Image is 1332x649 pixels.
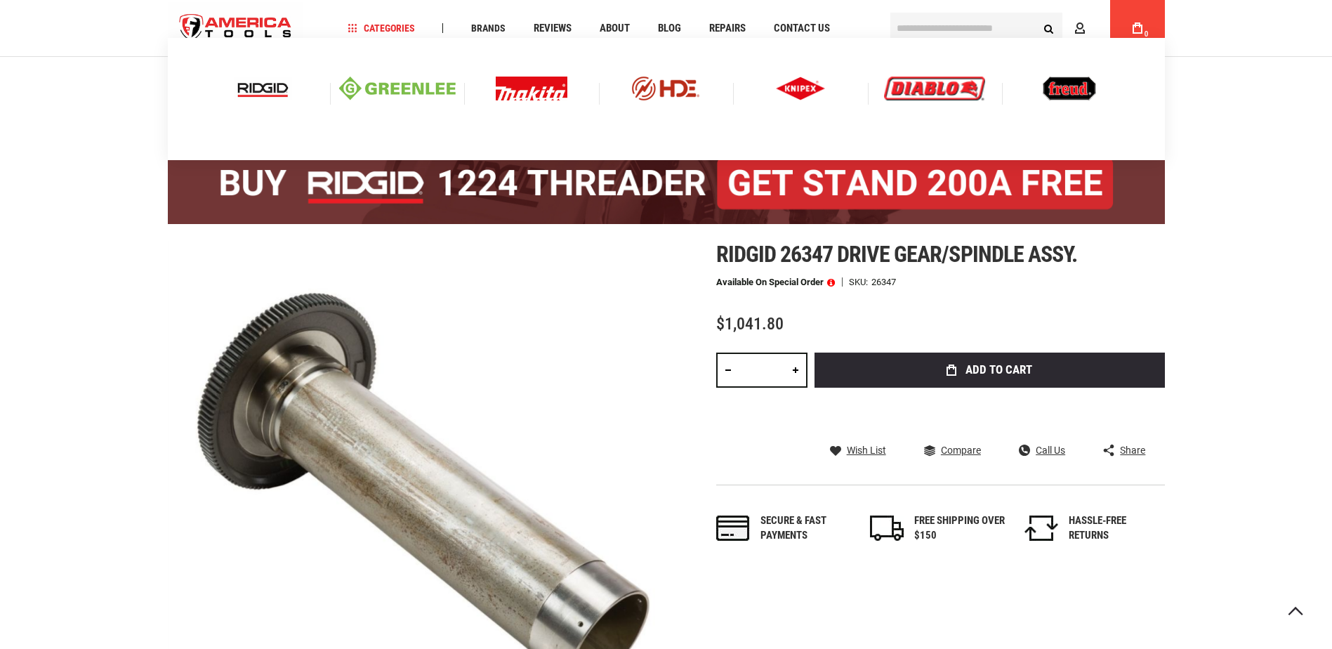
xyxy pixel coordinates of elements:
[774,23,830,34] span: Contact Us
[496,77,567,100] img: Makita Logo
[1135,605,1332,649] iframe: LiveChat chat widget
[965,364,1032,376] span: Add to Cart
[703,19,752,38] a: Repairs
[847,445,886,455] span: Wish List
[1069,513,1160,544] div: HASSLE-FREE RETURNS
[1036,15,1062,41] button: Search
[168,2,304,55] a: store logo
[914,513,1005,544] div: FREE SHIPPING OVER $150
[1036,445,1065,455] span: Call Us
[339,77,456,100] img: Greenlee logo
[1145,30,1149,38] span: 0
[534,23,572,34] span: Reviews
[716,241,1077,268] span: Ridgid 26347 drive gear/spindle assy.
[234,77,292,100] img: Ridgid logo
[812,392,1168,433] iframe: Secure express checkout frame
[716,516,750,541] img: payments
[716,277,835,287] p: Available on Special Order
[830,444,886,457] a: Wish List
[465,19,512,38] a: Brands
[607,77,724,100] img: HDE logo
[1043,77,1096,100] img: Freud logo
[941,445,981,455] span: Compare
[593,19,636,38] a: About
[871,277,896,287] div: 26347
[716,314,784,334] span: $1,041.80
[849,277,871,287] strong: SKU
[884,77,985,100] img: Diablo logo
[924,444,981,457] a: Compare
[1024,516,1058,541] img: returns
[471,23,506,33] span: Brands
[168,143,1165,224] img: BOGO: Buy the RIDGID® 1224 Threader (26092), get the 92467 200A Stand FREE!
[767,19,836,38] a: Contact Us
[760,513,852,544] div: Secure & fast payments
[348,23,415,33] span: Categories
[341,19,421,38] a: Categories
[709,23,746,34] span: Repairs
[815,353,1165,388] button: Add to Cart
[527,19,578,38] a: Reviews
[652,19,687,38] a: Blog
[776,77,825,100] img: Knipex logo
[658,23,681,34] span: Blog
[1019,444,1065,457] a: Call Us
[1120,445,1145,455] span: Share
[168,2,304,55] img: America Tools
[870,516,904,541] img: shipping
[600,23,630,34] span: About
